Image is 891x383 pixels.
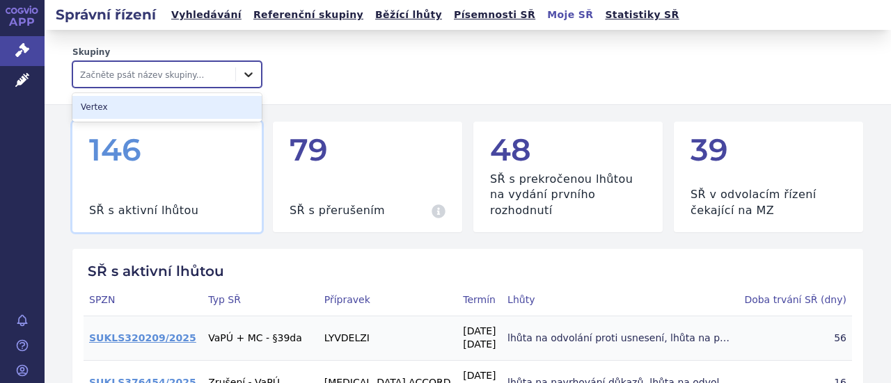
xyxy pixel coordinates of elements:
div: 48 [490,133,646,166]
span: lhůta na odvolání proti usnesení, lhůta na poskytnutí podkladů uvedených ve výzvě k součinnosti [507,332,730,345]
h3: SŘ v odvolacím řízení čekající na MZ [691,187,846,218]
h3: SŘ s prekročenou lhůtou na vydání prvního rozhodnutí [490,172,646,218]
th: Termín [457,285,502,316]
th: Přípravek [319,285,458,316]
h3: SŘ s aktivní lhůtou [89,203,198,218]
div: 79 [290,133,445,166]
th: Typ SŘ [203,285,318,316]
label: Skupiny [72,47,262,58]
h3: SŘ s přerušením [290,203,385,218]
a: Běžící lhůty [371,6,446,24]
a: Referenční skupiny [249,6,368,24]
th: Lhůty [502,285,738,316]
div: Začněte psát název skupiny... [80,65,228,83]
a: Moje SŘ [543,6,597,24]
a: SUKLS320209/2025 [89,332,196,343]
div: 146 [89,133,245,166]
p: [DATE] [463,338,496,352]
div: 39 [691,133,846,166]
p: [DATE] [463,369,496,383]
th: SPZN [84,285,203,316]
th: Doba trvání SŘ (dny) [738,285,852,316]
p: LYVDELZI [324,332,452,345]
th: 56 [738,316,852,360]
a: Statistiky SŘ [601,6,683,24]
a: Vyhledávání [167,6,246,24]
h2: Správní řízení [45,5,167,24]
h2: SŘ s aktivní lhůtou [84,263,852,279]
div: Vertex [72,96,262,119]
a: Písemnosti SŘ [450,6,539,24]
td: VaPÚ + MC - §39da [203,316,318,360]
p: [DATE] [463,325,496,339]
